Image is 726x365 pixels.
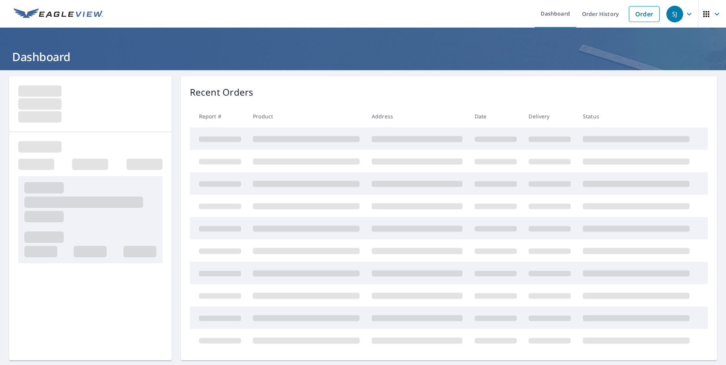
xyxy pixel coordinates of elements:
th: Product [247,105,366,127]
div: SJ [666,6,683,22]
p: Recent Orders [190,85,254,99]
th: Delivery [522,105,577,127]
th: Date [469,105,523,127]
th: Report # [190,105,247,127]
a: Order [629,6,660,22]
img: EV Logo [14,8,103,20]
h1: Dashboard [9,49,717,65]
th: Address [366,105,469,127]
th: Status [577,105,696,127]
